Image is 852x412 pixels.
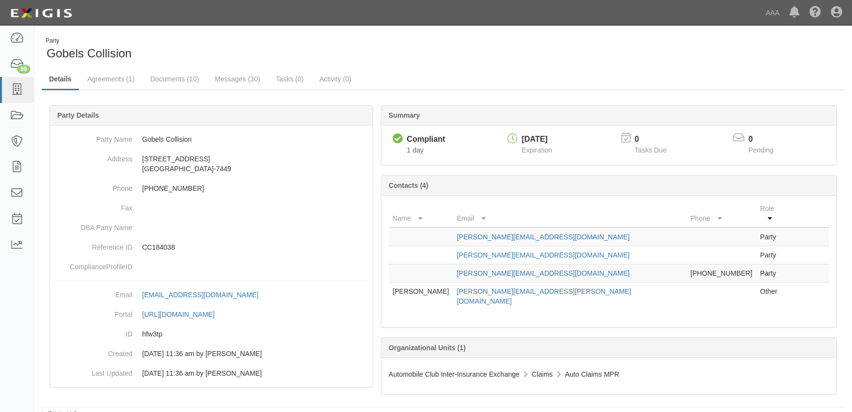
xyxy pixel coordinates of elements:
td: Party [756,228,790,246]
dd: [PHONE_NUMBER] [54,179,369,198]
b: Party Details [57,111,99,119]
span: Auto Claims MPR [565,370,619,378]
i: Compliant [393,134,403,144]
a: Messages (30) [207,69,268,89]
dt: Address [54,149,132,164]
th: Name [389,200,453,228]
th: Phone [687,200,756,228]
dd: hfw3tp [54,324,369,344]
a: Tasks (0) [269,69,311,89]
i: Help Center - Complianz [809,7,821,19]
span: Automobile Club Inter-Insurance Exchange [389,370,520,378]
dt: Portal [54,305,132,319]
td: [PERSON_NAME] [389,283,453,310]
span: Pending [749,146,774,154]
dt: Reference ID [54,237,132,252]
dt: ComplianceProfileID [54,257,132,272]
dd: 05/19/2023 11:36 am by Benjamin Tully [54,344,369,363]
p: 0 [634,134,678,145]
a: Documents (10) [143,69,206,89]
dt: Email [54,285,132,300]
b: Contacts (4) [389,181,428,189]
div: [DATE] [522,134,552,145]
a: Details [42,69,79,90]
dd: Gobels Collision [54,129,369,149]
td: Party [756,264,790,283]
p: CC184038 [142,242,369,252]
a: [EMAIL_ADDRESS][DOMAIN_NAME] [142,291,269,299]
a: [PERSON_NAME][EMAIL_ADDRESS][DOMAIN_NAME] [457,269,629,277]
a: Agreements (1) [80,69,142,89]
dd: 05/19/2023 11:36 am by Benjamin Tully [54,363,369,383]
a: [PERSON_NAME][EMAIL_ADDRESS][DOMAIN_NAME] [457,233,629,241]
span: Tasks Due [634,146,666,154]
img: logo-5460c22ac91f19d4615b14bd174203de0afe785f0fc80cf4dbbc73dc1793850b.png [7,4,75,22]
td: [PHONE_NUMBER] [687,264,756,283]
dt: DBA Party Name [54,218,132,232]
td: Party [756,246,790,264]
a: [PERSON_NAME][EMAIL_ADDRESS][PERSON_NAME][DOMAIN_NAME] [457,287,631,305]
a: Activity (0) [312,69,358,89]
th: Email [453,200,687,228]
div: [EMAIL_ADDRESS][DOMAIN_NAME] [142,290,258,300]
span: Gobels Collision [47,47,131,60]
dt: Created [54,344,132,359]
div: Compliant [407,134,445,145]
dt: Last Updated [54,363,132,378]
a: [PERSON_NAME][EMAIL_ADDRESS][DOMAIN_NAME] [457,251,629,259]
span: Since 10/14/2025 [407,146,424,154]
div: Party [46,37,131,45]
div: 89 [17,65,30,74]
a: AAA [761,3,784,23]
b: Summary [389,111,420,119]
dt: Fax [54,198,132,213]
dt: Party Name [54,129,132,144]
p: 0 [749,134,786,145]
th: Role [756,200,790,228]
div: Gobels Collision [42,37,436,62]
span: Claims [532,370,553,378]
td: Other [756,283,790,310]
dt: ID [54,324,132,339]
a: [URL][DOMAIN_NAME] [142,310,226,318]
b: Organizational Units (1) [389,344,466,352]
span: Expiration [522,146,552,154]
dd: [STREET_ADDRESS] [GEOGRAPHIC_DATA]-7449 [54,149,369,179]
dt: Phone [54,179,132,193]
